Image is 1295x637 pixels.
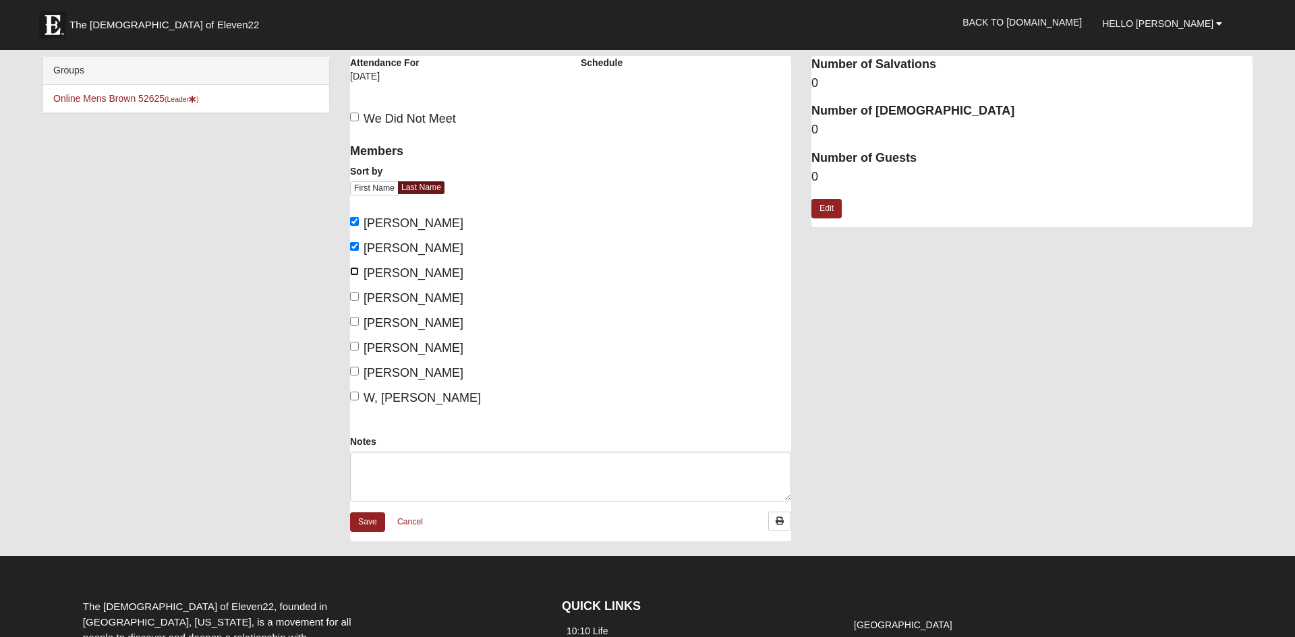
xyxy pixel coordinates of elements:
input: [PERSON_NAME] [350,267,359,276]
input: [PERSON_NAME] [350,292,359,301]
label: Sort by [350,164,382,178]
dd: 0 [811,121,1253,139]
a: Print Attendance Roster [768,512,791,531]
img: Eleven22 logo [39,11,66,38]
h4: Members [350,144,560,159]
label: Schedule [581,56,623,69]
input: [PERSON_NAME] [350,342,359,351]
a: Hello [PERSON_NAME] [1092,7,1232,40]
span: [PERSON_NAME] [364,216,463,230]
a: Cancel [388,512,432,533]
dt: Number of Salvations [811,56,1253,73]
span: [PERSON_NAME] [364,366,463,380]
input: [PERSON_NAME] [350,217,359,226]
span: We Did Not Meet [364,112,456,125]
input: [PERSON_NAME] [350,367,359,375]
dt: Number of [DEMOGRAPHIC_DATA] [811,102,1253,120]
a: First Name [350,181,399,195]
span: W, [PERSON_NAME] [364,391,481,404]
span: [PERSON_NAME] [364,316,463,330]
label: Notes [350,435,376,448]
div: Groups [43,57,329,85]
span: [PERSON_NAME] [364,241,463,255]
div: [DATE] [350,69,445,92]
a: The [DEMOGRAPHIC_DATA] of Eleven22 [32,5,302,38]
span: [PERSON_NAME] [364,291,463,305]
a: Save [350,512,385,532]
small: (Leader ) [165,95,199,103]
a: Back to [DOMAIN_NAME] [952,5,1092,39]
span: [PERSON_NAME] [364,266,463,280]
dd: 0 [811,169,1253,186]
a: Online Mens Brown 52625(Leader) [53,93,199,104]
input: We Did Not Meet [350,113,359,121]
input: [PERSON_NAME] [350,317,359,326]
a: Edit [811,199,842,218]
input: [PERSON_NAME] [350,242,359,251]
span: Hello [PERSON_NAME] [1102,18,1213,29]
dd: 0 [811,75,1253,92]
a: Last Name [398,181,444,194]
label: Attendance For [350,56,420,69]
span: [PERSON_NAME] [364,341,463,355]
span: The [DEMOGRAPHIC_DATA] of Eleven22 [69,18,259,32]
h4: QUICK LINKS [562,599,829,614]
dt: Number of Guests [811,150,1253,167]
input: W, [PERSON_NAME] [350,392,359,400]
